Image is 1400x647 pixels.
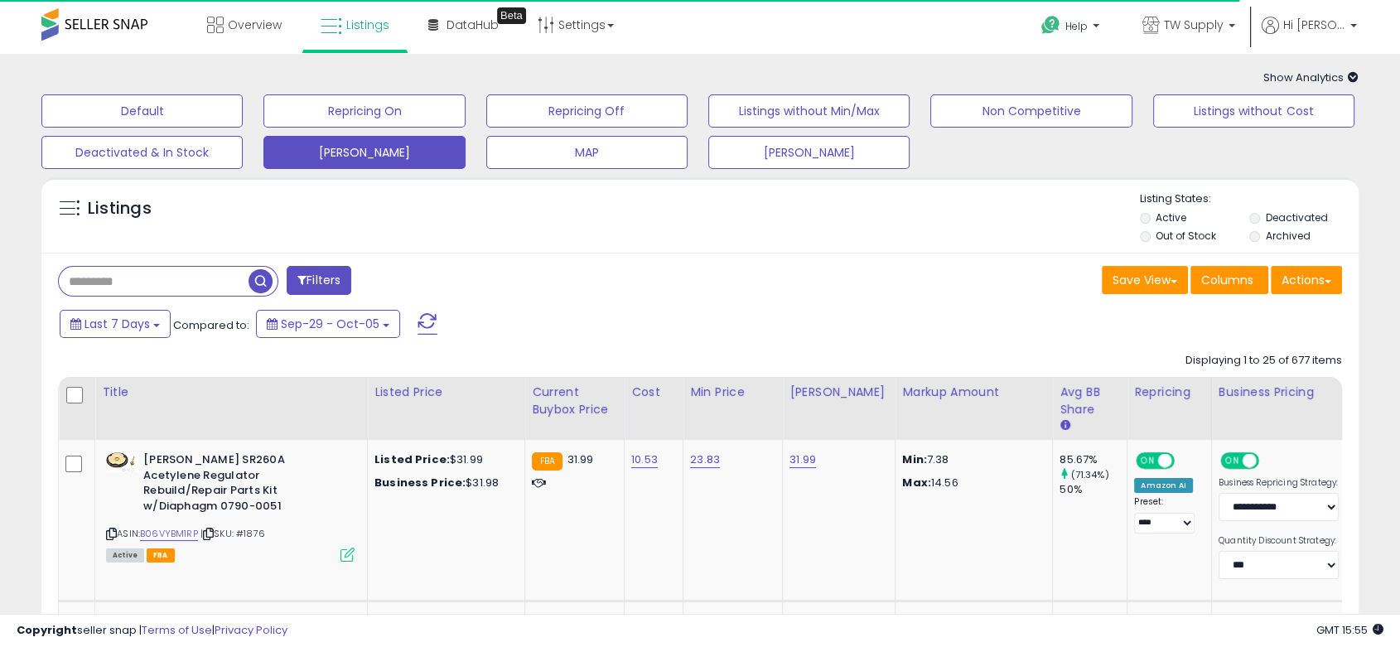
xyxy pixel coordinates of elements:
label: Deactivated [1266,210,1328,225]
a: Privacy Policy [215,622,287,638]
span: All listings currently available for purchase on Amazon [106,548,144,563]
a: 10.53 [631,451,658,468]
strong: Max: [902,475,931,490]
button: [PERSON_NAME] [708,136,910,169]
span: ON [1222,454,1243,468]
div: Avg BB Share [1060,384,1120,418]
button: Last 7 Days [60,310,171,338]
span: Sep-29 - Oct-05 [281,316,379,332]
button: Repricing Off [486,94,688,128]
div: Listed Price [374,384,518,401]
button: Sep-29 - Oct-05 [256,310,400,338]
button: Actions [1271,266,1342,294]
button: Default [41,94,243,128]
button: Columns [1190,266,1268,294]
span: OFF [1172,454,1199,468]
a: 23.83 [690,451,720,468]
span: 31.99 [567,451,593,467]
div: ASIN: [106,452,355,560]
div: $31.99 [374,452,512,467]
div: Title [102,384,360,401]
a: 31.99 [789,451,816,468]
span: 2025-10-13 15:55 GMT [1316,622,1383,638]
div: $31.98 [374,476,512,490]
span: Last 7 Days [84,316,150,332]
a: B06VYBM1RP [140,527,198,541]
small: Avg BB Share. [1060,418,1069,433]
span: Overview [228,17,282,33]
div: seller snap | | [17,623,287,639]
b: Listed Price: [374,451,450,467]
div: 50% [1060,482,1127,497]
div: Repricing [1134,384,1204,401]
div: Preset: [1134,496,1199,534]
h5: Listings [88,197,152,220]
strong: Copyright [17,622,77,638]
span: Columns [1201,272,1253,288]
span: Hi [PERSON_NAME] [1283,17,1345,33]
div: Amazon AI [1134,478,1192,493]
button: MAP [486,136,688,169]
button: [PERSON_NAME] [263,136,465,169]
span: DataHub [447,17,499,33]
div: Min Price [690,384,775,401]
div: Cost [631,384,676,401]
a: Help [1028,2,1116,54]
img: 31pka36f8aL._SL40_.jpg [106,452,139,472]
div: Tooltip anchor [497,7,526,24]
label: Archived [1266,229,1311,243]
label: Active [1156,210,1186,225]
span: FBA [147,548,175,563]
span: Help [1065,19,1088,33]
div: Current Buybox Price [532,384,617,418]
label: Quantity Discount Strategy: [1219,535,1339,547]
button: Repricing On [263,94,465,128]
button: Non Competitive [930,94,1132,128]
button: Deactivated & In Stock [41,136,243,169]
span: OFF [1257,454,1283,468]
label: Business Repricing Strategy: [1219,477,1339,489]
button: Filters [287,266,351,295]
p: Listing States: [1140,191,1359,207]
i: Get Help [1040,15,1061,36]
button: Save View [1102,266,1188,294]
b: [PERSON_NAME] SR260A Acetylene Regulator Rebuild/Repair Parts Kit w/Diaphagm 0790-0051 [143,452,345,518]
small: FBA [532,452,562,471]
button: Listings without Cost [1153,94,1354,128]
div: Displaying 1 to 25 of 677 items [1185,353,1342,369]
div: Business Pricing [1219,384,1387,401]
a: Hi [PERSON_NAME] [1262,17,1357,54]
p: 7.38 [902,452,1040,467]
a: Terms of Use [142,622,212,638]
div: [PERSON_NAME] [789,384,888,401]
span: Listings [346,17,389,33]
p: 14.56 [902,476,1040,490]
div: Markup Amount [902,384,1045,401]
span: | SKU: #1876 [200,527,265,540]
label: Out of Stock [1156,229,1216,243]
small: (71.34%) [1070,468,1108,481]
b: Business Price: [374,475,466,490]
div: 85.67% [1060,452,1127,467]
button: Listings without Min/Max [708,94,910,128]
span: TW Supply [1164,17,1224,33]
span: ON [1137,454,1158,468]
strong: Min: [902,451,927,467]
span: Compared to: [173,317,249,333]
span: Show Analytics [1263,70,1359,85]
